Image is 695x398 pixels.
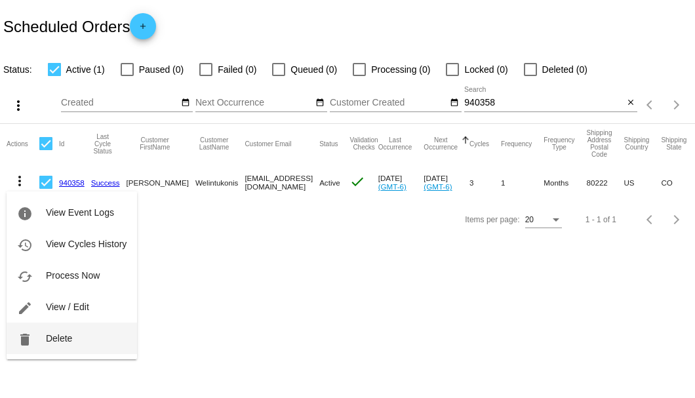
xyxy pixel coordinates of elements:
span: View / Edit [46,302,89,312]
mat-icon: history [17,237,33,253]
mat-icon: info [17,206,33,222]
mat-icon: delete [17,332,33,348]
span: Delete [46,333,72,344]
span: View Event Logs [46,207,114,218]
span: View Cycles History [46,239,127,249]
mat-icon: cached [17,269,33,285]
mat-icon: edit [17,300,33,316]
span: Process Now [46,270,100,281]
